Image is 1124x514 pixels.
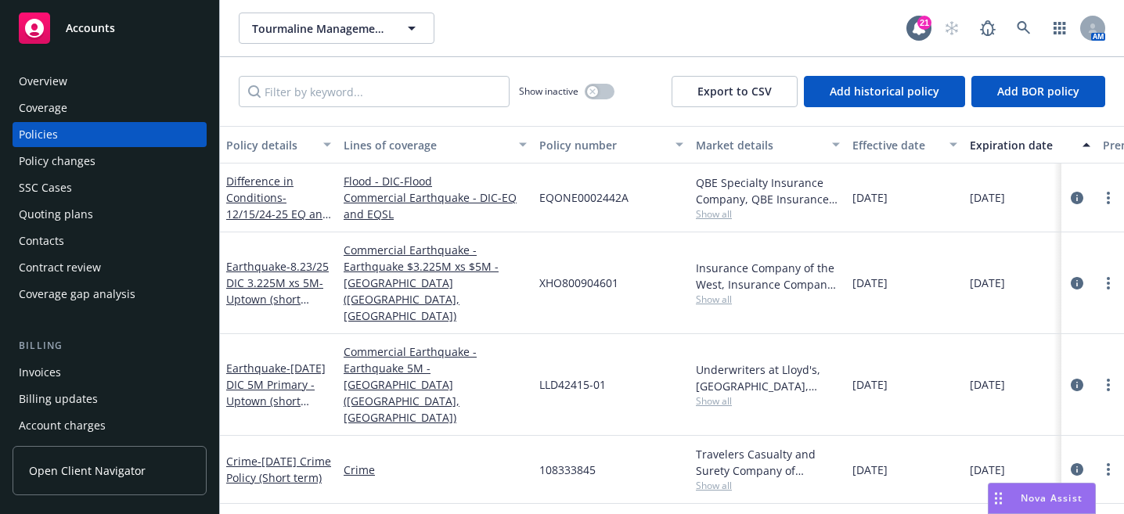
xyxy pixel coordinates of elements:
[344,173,527,189] a: Flood - DIC-Flood
[13,69,207,94] a: Overview
[519,84,578,98] span: Show inactive
[344,137,510,153] div: Lines of coverage
[539,376,606,393] span: LLD42415-01
[19,228,64,253] div: Contacts
[970,137,1073,153] div: Expiration date
[917,16,931,30] div: 21
[19,95,67,120] div: Coverage
[344,462,527,478] a: Crime
[13,175,207,200] a: SSC Cases
[1068,274,1086,293] a: circleInformation
[1068,376,1086,394] a: circleInformation
[19,202,93,227] div: Quoting plans
[1044,13,1075,44] a: Switch app
[13,202,207,227] a: Quoting plans
[13,386,207,412] a: Billing updates
[970,376,1005,393] span: [DATE]
[697,84,772,99] span: Export to CSV
[1021,491,1083,505] span: Nova Assist
[13,338,207,354] div: Billing
[964,126,1097,164] button: Expiration date
[19,69,67,94] div: Overview
[696,394,840,408] span: Show all
[696,361,840,394] div: Underwriters at Lloyd's, [GEOGRAPHIC_DATA], [PERSON_NAME] of [GEOGRAPHIC_DATA], [GEOGRAPHIC_DATA]
[997,84,1079,99] span: Add BOR policy
[970,462,1005,478] span: [DATE]
[696,260,840,293] div: Insurance Company of the West, Insurance Company of the West (ICW), Amwins
[19,175,72,200] div: SSC Cases
[970,189,1005,206] span: [DATE]
[696,207,840,221] span: Show all
[19,386,98,412] div: Billing updates
[852,376,888,393] span: [DATE]
[344,189,527,222] a: Commercial Earthquake - DIC-EQ and EQSL
[13,228,207,253] a: Contacts
[19,149,95,174] div: Policy changes
[672,76,798,107] button: Export to CSV
[1099,274,1118,293] a: more
[13,6,207,50] a: Accounts
[696,479,840,492] span: Show all
[13,122,207,147] a: Policies
[804,76,965,107] button: Add historical policy
[1099,460,1118,479] a: more
[696,137,823,153] div: Market details
[1068,189,1086,207] a: circleInformation
[852,275,888,291] span: [DATE]
[226,174,330,271] a: Difference in Conditions
[970,275,1005,291] span: [DATE]
[852,189,888,206] span: [DATE]
[936,13,967,44] a: Start snowing
[226,361,326,425] a: Earthquake
[344,343,527,426] a: Commercial Earthquake - Earthquake 5M -[GEOGRAPHIC_DATA] ([GEOGRAPHIC_DATA], [GEOGRAPHIC_DATA])
[988,483,1096,514] button: Nova Assist
[690,126,846,164] button: Market details
[852,462,888,478] span: [DATE]
[13,360,207,385] a: Invoices
[226,259,329,323] a: Earthquake
[220,126,337,164] button: Policy details
[830,84,939,99] span: Add historical policy
[252,20,387,37] span: Tourmaline Management LLC
[13,255,207,280] a: Contract review
[696,174,840,207] div: QBE Specialty Insurance Company, QBE Insurance Group, CRC Group
[13,282,207,307] a: Coverage gap analysis
[13,413,207,438] a: Account charges
[226,454,331,485] a: Crime
[226,137,314,153] div: Policy details
[539,275,618,291] span: XHO800904601
[1068,460,1086,479] a: circleInformation
[852,137,940,153] div: Effective date
[13,149,207,174] a: Policy changes
[337,126,533,164] button: Lines of coverage
[696,446,840,479] div: Travelers Casualty and Surety Company of America, Travelers Insurance
[539,189,629,206] span: EQONE0002442A
[1099,376,1118,394] a: more
[19,122,58,147] div: Policies
[971,76,1105,107] button: Add BOR policy
[344,242,527,324] a: Commercial Earthquake - Earthquake $3.225M xs $5M - [GEOGRAPHIC_DATA] ([GEOGRAPHIC_DATA], [GEOGRA...
[19,360,61,385] div: Invoices
[989,483,1008,513] div: Drag to move
[239,76,510,107] input: Filter by keyword...
[846,126,964,164] button: Effective date
[19,282,135,307] div: Coverage gap analysis
[696,293,840,306] span: Show all
[226,454,331,485] span: - [DATE] Crime Policy (Short term)
[533,126,690,164] button: Policy number
[66,22,115,34] span: Accounts
[539,462,596,478] span: 108333845
[19,413,106,438] div: Account charges
[1099,189,1118,207] a: more
[539,137,666,153] div: Policy number
[29,462,146,479] span: Open Client Navigator
[239,13,434,44] button: Tourmaline Management LLC
[13,95,207,120] a: Coverage
[1008,13,1039,44] a: Search
[972,13,1003,44] a: Report a Bug
[19,255,101,280] div: Contract review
